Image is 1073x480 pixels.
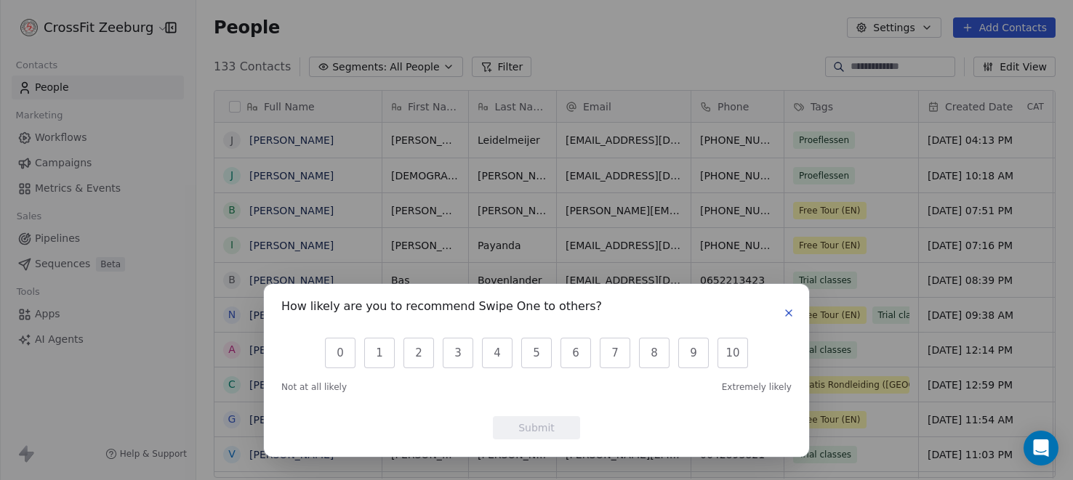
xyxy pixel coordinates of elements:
button: 7 [600,338,630,368]
button: 2 [403,338,434,368]
span: Not at all likely [281,381,347,393]
button: 10 [718,338,748,368]
button: 6 [560,338,591,368]
button: 9 [678,338,709,368]
button: 0 [325,338,355,368]
h1: How likely are you to recommend Swipe One to others? [281,301,602,316]
button: 1 [364,338,395,368]
button: 3 [443,338,473,368]
button: 5 [521,338,552,368]
button: Submit [493,416,580,439]
button: 8 [639,338,670,368]
button: 4 [482,338,513,368]
span: Extremely likely [722,381,792,393]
